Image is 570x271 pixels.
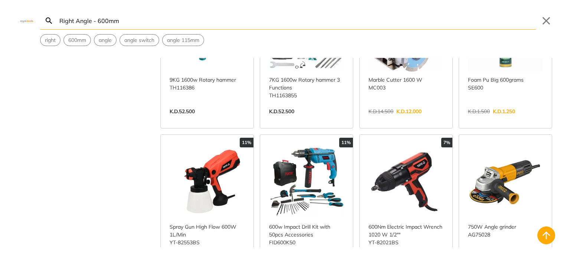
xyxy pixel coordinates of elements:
[162,34,204,46] div: Suggestion: angle 115mm
[540,15,552,27] button: Close
[40,35,60,46] button: Select suggestion: right
[45,36,56,44] span: right
[40,34,60,46] div: Suggestion: right
[58,12,536,29] input: Search…
[64,35,91,46] button: Select suggestion: 600mm
[537,226,555,244] button: Back to top
[99,36,112,44] span: angle
[441,138,452,147] div: 7%
[240,138,253,147] div: 11%
[540,229,552,241] svg: Back to top
[339,138,353,147] div: 11%
[63,34,91,46] div: Suggestion: 600mm
[119,34,159,46] div: Suggestion: angle switch
[124,36,154,44] span: angle switch
[94,34,117,46] div: Suggestion: angle
[163,35,204,46] button: Select suggestion: angle 115mm
[45,16,53,25] svg: Search
[120,35,159,46] button: Select suggestion: angle switch
[18,19,36,22] img: Close
[68,36,86,44] span: 600mm
[94,35,116,46] button: Select suggestion: angle
[167,36,199,44] span: angle 115mm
